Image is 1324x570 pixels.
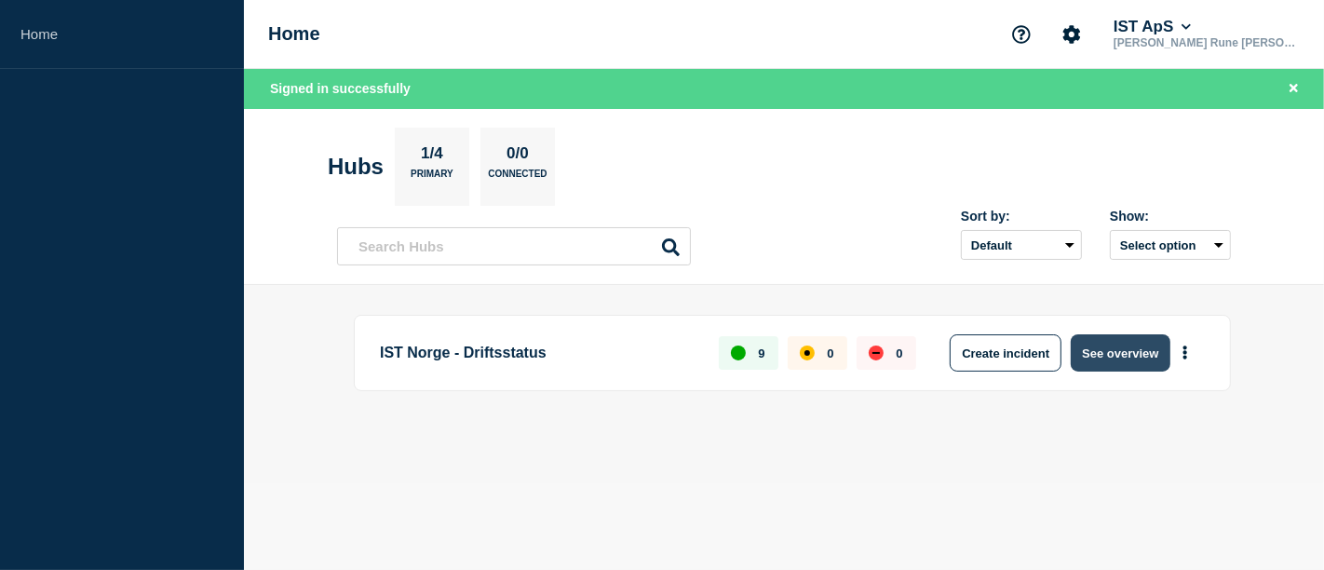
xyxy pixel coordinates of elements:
[869,346,884,360] div: down
[961,230,1082,260] select: Sort by
[950,334,1061,372] button: Create incident
[488,169,547,188] p: Connected
[800,346,815,360] div: affected
[328,154,384,180] h2: Hubs
[1110,36,1304,49] p: [PERSON_NAME] Rune [PERSON_NAME]
[758,346,764,360] p: 9
[1110,209,1231,224] div: Show:
[1071,334,1169,372] button: See overview
[1110,230,1231,260] button: Select option
[896,346,902,360] p: 0
[380,334,697,372] p: IST Norge - Driftsstatus
[500,144,536,169] p: 0/0
[731,346,746,360] div: up
[1002,15,1041,54] button: Support
[1282,78,1305,100] button: Close banner
[961,209,1082,224] div: Sort by:
[270,81,411,96] span: Signed in successfully
[1052,15,1091,54] button: Account settings
[411,169,453,188] p: Primary
[414,144,451,169] p: 1/4
[1173,336,1197,371] button: More actions
[337,227,691,265] input: Search Hubs
[268,23,320,45] h1: Home
[827,346,833,360] p: 0
[1110,18,1195,36] button: IST ApS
